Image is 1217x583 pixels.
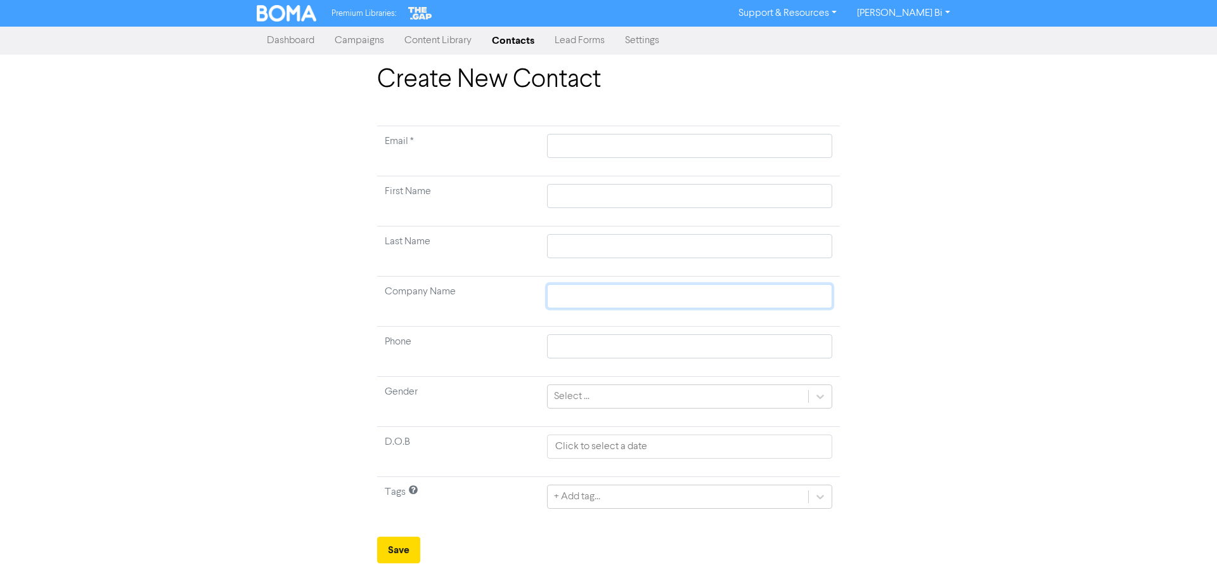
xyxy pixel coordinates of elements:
[1154,522,1217,583] iframe: Chat Widget
[332,10,396,18] span: Premium Libraries:
[847,3,960,23] a: [PERSON_NAME] Bi
[377,537,420,563] button: Save
[377,65,840,95] h1: Create New Contact
[257,28,325,53] a: Dashboard
[615,28,669,53] a: Settings
[406,5,434,22] img: The Gap
[377,126,539,176] td: Required
[377,277,539,327] td: Company Name
[547,435,832,459] input: Click to select a date
[728,3,847,23] a: Support & Resources
[554,389,589,404] div: Select ...
[377,327,539,377] td: Phone
[325,28,394,53] a: Campaigns
[482,28,544,53] a: Contacts
[377,427,539,477] td: D.O.B
[257,5,316,22] img: BOMA Logo
[377,226,539,277] td: Last Name
[544,28,615,53] a: Lead Forms
[554,489,600,504] div: + Add tag...
[377,176,539,226] td: First Name
[377,377,539,427] td: Gender
[394,28,482,53] a: Content Library
[377,477,539,527] td: Tags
